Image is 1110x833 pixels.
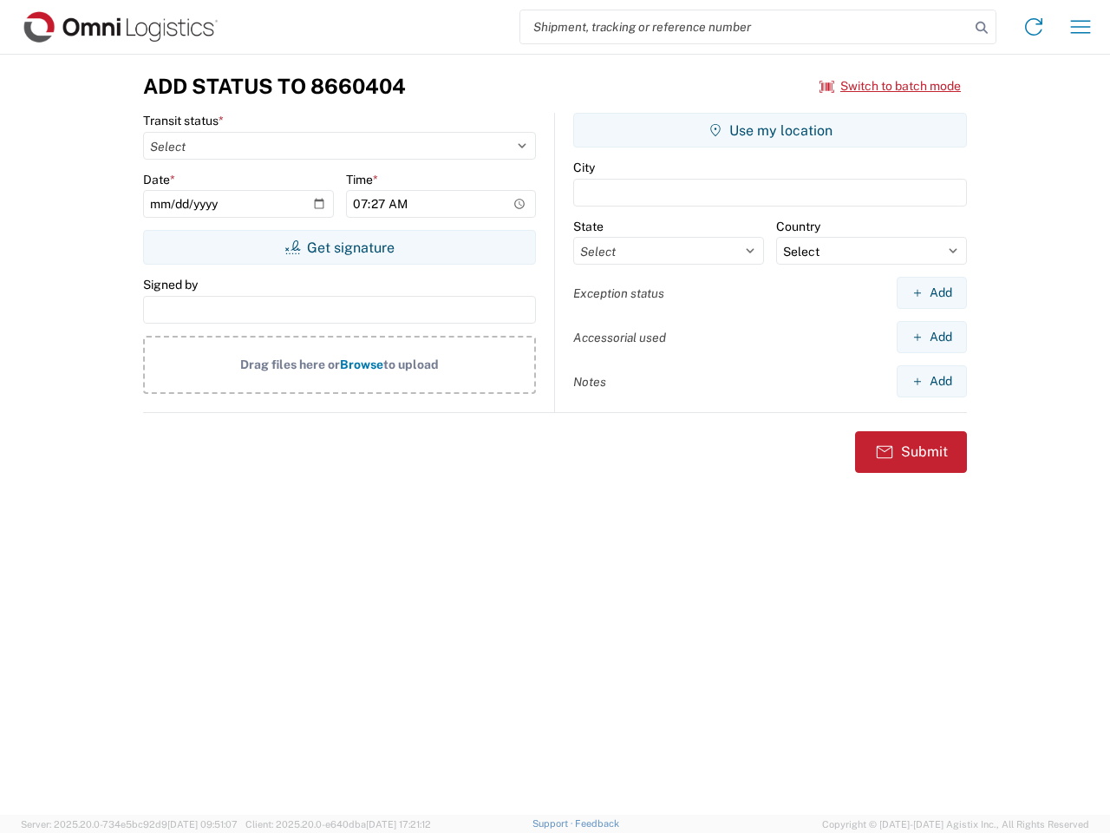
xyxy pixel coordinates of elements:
[819,72,961,101] button: Switch to batch mode
[897,277,967,309] button: Add
[383,357,439,371] span: to upload
[21,819,238,830] span: Server: 2025.20.0-734e5bc92d9
[143,113,224,128] label: Transit status
[143,74,406,99] h3: Add Status to 8660404
[520,10,970,43] input: Shipment, tracking or reference number
[776,219,820,234] label: Country
[573,374,606,390] label: Notes
[573,219,604,234] label: State
[346,172,378,187] label: Time
[143,277,198,292] label: Signed by
[573,113,967,148] button: Use my location
[822,817,1089,832] span: Copyright © [DATE]-[DATE] Agistix Inc., All Rights Reserved
[573,330,666,345] label: Accessorial used
[366,819,431,830] span: [DATE] 17:21:12
[573,285,664,301] label: Exception status
[167,819,238,830] span: [DATE] 09:51:07
[897,365,967,397] button: Add
[573,160,595,175] label: City
[143,230,536,265] button: Get signature
[532,818,576,829] a: Support
[575,818,619,829] a: Feedback
[240,357,340,371] span: Drag files here or
[855,431,967,473] button: Submit
[143,172,175,187] label: Date
[245,819,431,830] span: Client: 2025.20.0-e640dba
[897,321,967,353] button: Add
[340,357,383,371] span: Browse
